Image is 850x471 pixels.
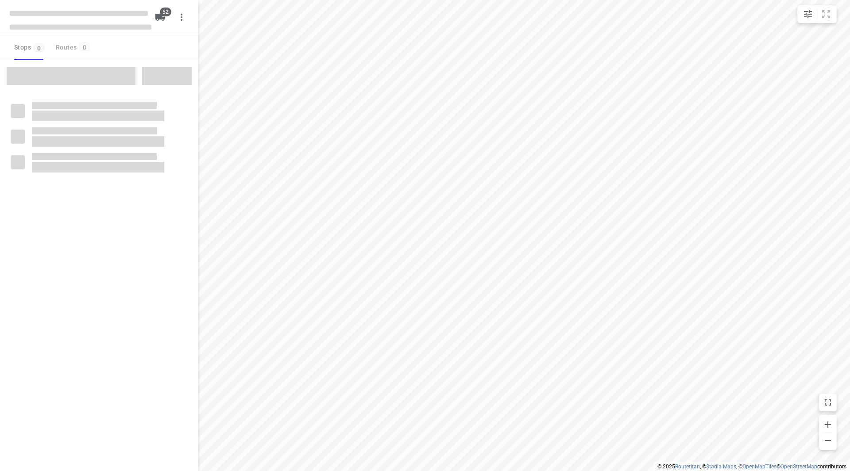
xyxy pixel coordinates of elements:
a: OpenMapTiles [742,463,777,470]
a: Stadia Maps [706,463,736,470]
li: © 2025 , © , © © contributors [657,463,846,470]
a: Routetitan [675,463,700,470]
a: OpenStreetMap [780,463,817,470]
button: Map settings [799,5,817,23]
div: small contained button group [797,5,837,23]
